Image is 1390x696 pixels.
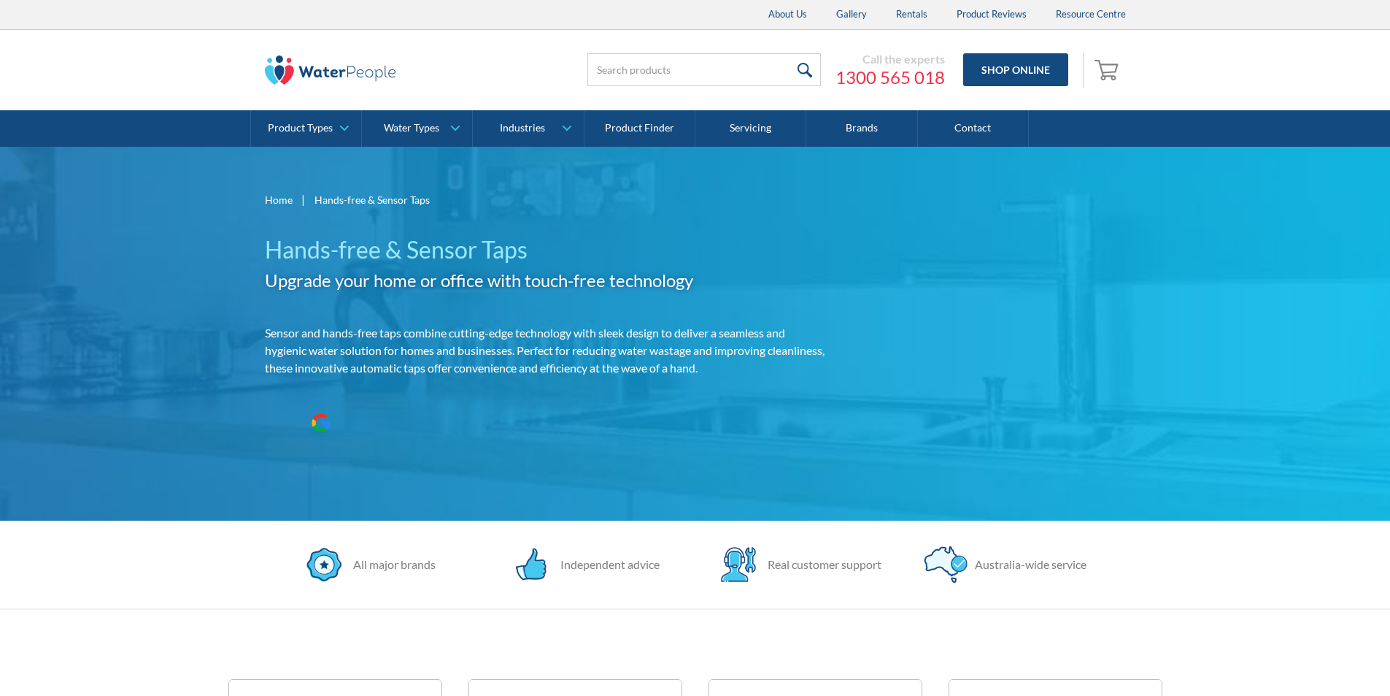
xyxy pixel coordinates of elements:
a: Contact [918,110,1029,147]
a: Product Finder [584,110,695,147]
div: Hands-free & Sensor Taps [314,192,430,207]
a: 1300 565 018 [835,66,945,88]
a: Water Types [362,110,472,147]
img: shopping cart [1094,58,1122,81]
div: Product Types [268,122,333,134]
img: The Water People [265,56,396,85]
div: Call the experts [835,52,945,66]
div: Independent advice [553,556,660,573]
p: Sensor and hands-free taps combine cutting-edge technology with sleek design to deliver a seamles... [265,324,825,377]
h1: Hands-free & Sensor Taps [265,232,825,267]
a: Servicing [695,110,806,147]
div: Industries [500,122,545,134]
div: Water Types [384,122,439,134]
div: Australia-wide service [968,556,1086,573]
div: | [300,191,307,208]
a: Home [265,192,293,207]
a: Shop Online [963,53,1068,86]
a: Brands [806,110,917,147]
a: Product Types [251,110,361,147]
div: Real customer support [760,556,881,573]
div: All major brands [346,556,436,573]
h2: Upgrade your home or office with touch-free technology [265,267,825,294]
input: Search products [587,53,821,86]
a: Industries [473,110,583,147]
a: Open empty cart [1091,53,1126,88]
